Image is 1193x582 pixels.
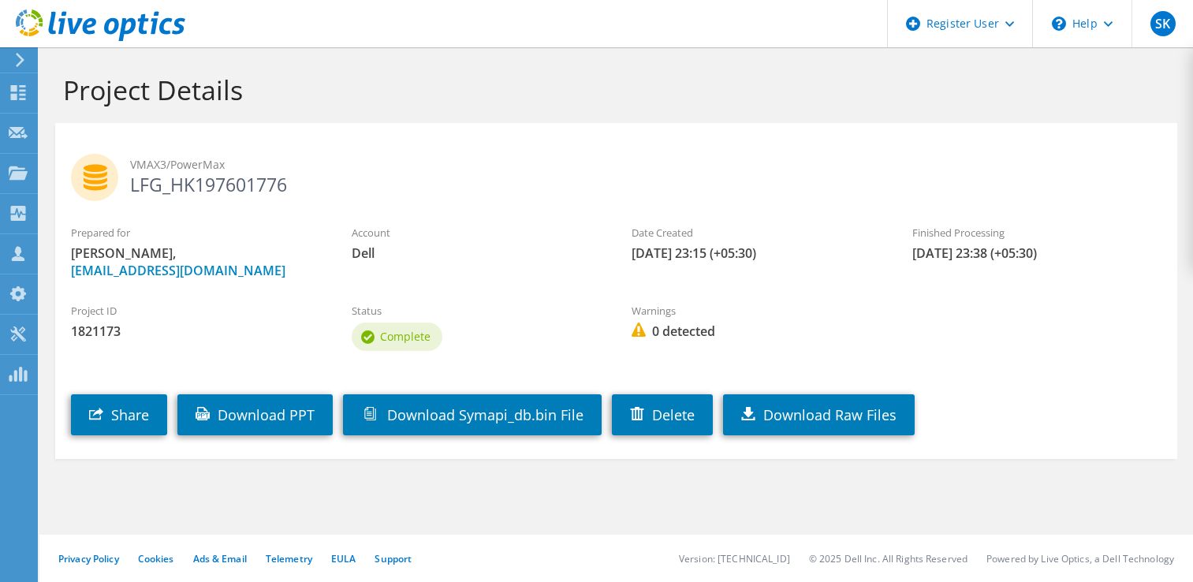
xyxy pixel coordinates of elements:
span: Complete [380,329,431,344]
label: Project ID [71,303,320,319]
a: Download Symapi_db.bin File [343,394,602,435]
a: Cookies [138,552,174,565]
label: Account [352,225,601,241]
label: Date Created [632,225,881,241]
a: Download Raw Files [723,394,915,435]
li: Version: [TECHNICAL_ID] [679,552,790,565]
span: SK [1150,11,1176,36]
a: Support [375,552,412,565]
a: Privacy Policy [58,552,119,565]
label: Status [352,303,601,319]
label: Prepared for [71,225,320,241]
span: [DATE] 23:15 (+05:30) [632,244,881,262]
h1: Project Details [63,73,1161,106]
a: Telemetry [266,552,312,565]
span: [DATE] 23:38 (+05:30) [912,244,1161,262]
a: Download PPT [177,394,333,435]
h2: LFG_HK197601776 [71,154,1161,193]
a: [EMAIL_ADDRESS][DOMAIN_NAME] [71,262,285,279]
label: Finished Processing [912,225,1161,241]
svg: \n [1052,17,1066,31]
a: Share [71,394,167,435]
span: 1821173 [71,323,320,340]
span: [PERSON_NAME], [71,244,320,279]
span: Dell [352,244,601,262]
a: EULA [331,552,356,565]
span: VMAX3/PowerMax [130,156,1161,173]
label: Warnings [632,303,881,319]
li: © 2025 Dell Inc. All Rights Reserved [809,552,967,565]
a: Ads & Email [193,552,247,565]
span: 0 detected [632,323,881,340]
a: Delete [612,394,713,435]
li: Powered by Live Optics, a Dell Technology [986,552,1174,565]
